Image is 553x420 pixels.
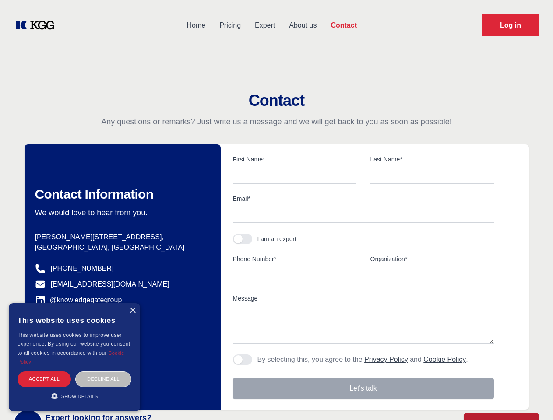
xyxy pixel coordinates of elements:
div: I am an expert [257,234,297,243]
div: Decline all [75,371,131,387]
a: About us [282,14,324,37]
div: Close [129,308,136,314]
a: Expert [248,14,282,37]
p: [GEOGRAPHIC_DATA], [GEOGRAPHIC_DATA] [35,242,207,253]
a: Home [180,14,212,37]
label: First Name* [233,155,356,164]
p: Any questions or remarks? Just write us a message and we will get back to you as soon as possible! [11,116,542,127]
a: Request Demo [482,14,539,36]
iframe: Chat Widget [509,378,553,420]
a: Pricing [212,14,248,37]
h2: Contact [11,92,542,109]
div: Accept all [18,371,71,387]
label: Email* [233,194,494,203]
a: KOL Knowledge Platform: Talk to Key External Experts (KEE) [14,18,61,32]
span: This website uses cookies to improve user experience. By using our website you consent to all coo... [18,332,130,356]
a: Privacy Policy [364,356,408,363]
a: [PHONE_NUMBER] [51,263,114,274]
label: Phone Number* [233,255,356,263]
h2: Contact Information [35,186,207,202]
a: @knowledgegategroup [35,295,122,305]
p: [PERSON_NAME][STREET_ADDRESS], [35,232,207,242]
a: Cookie Policy [18,350,124,364]
span: Show details [61,394,98,399]
p: By selecting this, you agree to the and . [257,354,468,365]
div: This website uses cookies [18,310,131,331]
a: Contact [324,14,364,37]
div: Show details [18,392,131,400]
button: Let's talk [233,378,494,399]
a: [EMAIL_ADDRESS][DOMAIN_NAME] [51,279,169,290]
label: Last Name* [370,155,494,164]
label: Message [233,294,494,303]
a: Cookie Policy [423,356,466,363]
label: Organization* [370,255,494,263]
p: We would love to hear from you. [35,207,207,218]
